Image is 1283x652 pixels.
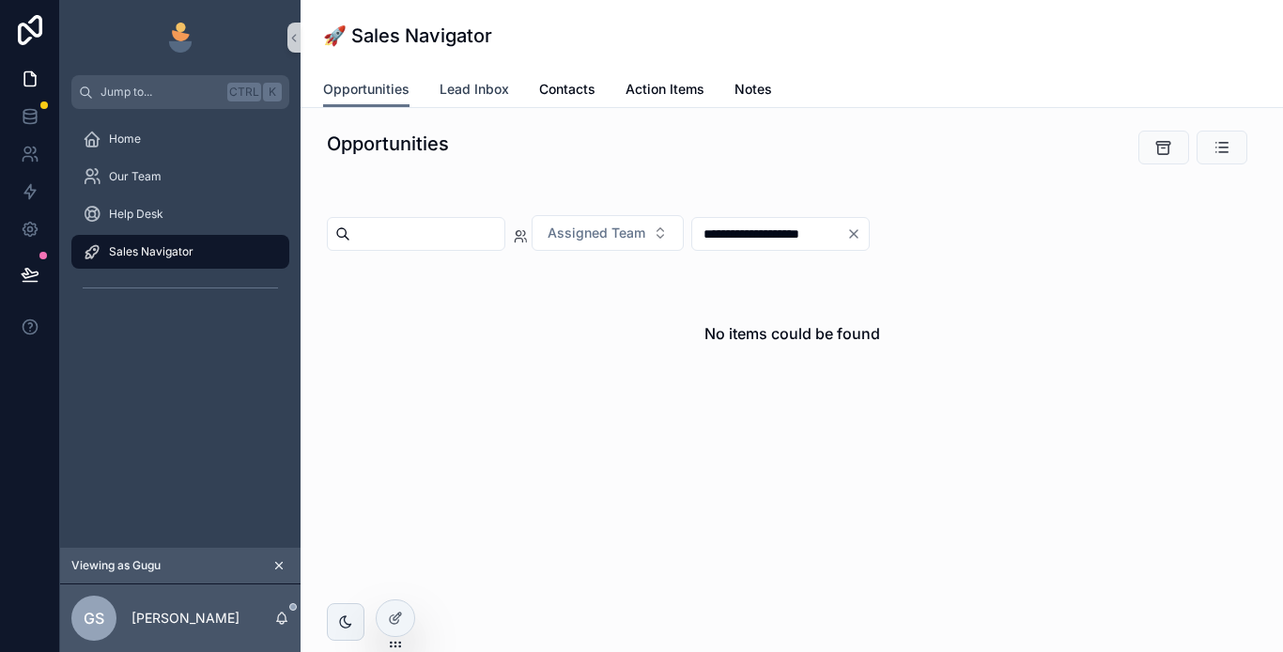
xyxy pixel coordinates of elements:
[227,83,261,101] span: Ctrl
[109,207,163,222] span: Help Desk
[71,122,289,156] a: Home
[165,23,195,53] img: App logo
[327,131,449,157] h1: Opportunities
[440,72,509,110] a: Lead Inbox
[323,80,410,99] span: Opportunities
[109,132,141,147] span: Home
[71,197,289,231] a: Help Desk
[131,609,240,628] p: [PERSON_NAME]
[71,235,289,269] a: Sales Navigator
[548,224,645,242] span: Assigned Team
[539,72,595,110] a: Contacts
[109,169,162,184] span: Our Team
[626,80,704,99] span: Action Items
[60,109,301,327] div: scrollable content
[323,72,410,108] a: Opportunities
[532,215,684,251] button: Select Button
[323,23,492,49] h1: 🚀 Sales Navigator
[71,160,289,194] a: Our Team
[734,72,772,110] a: Notes
[734,80,772,99] span: Notes
[71,75,289,109] button: Jump to...CtrlK
[440,80,509,99] span: Lead Inbox
[846,226,869,241] button: Clear
[265,85,280,100] span: K
[626,72,704,110] a: Action Items
[71,558,161,573] span: Viewing as Gugu
[100,85,220,100] span: Jump to...
[109,244,193,259] span: Sales Navigator
[704,322,880,345] h2: No items could be found
[539,80,595,99] span: Contacts
[84,607,104,629] span: GS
